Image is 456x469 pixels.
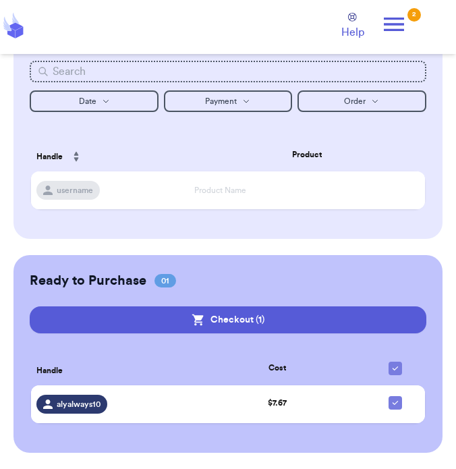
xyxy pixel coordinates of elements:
[205,97,237,105] span: Payment
[292,148,322,161] span: Product
[344,97,366,105] span: Order
[164,90,292,112] button: Payment
[36,364,63,377] span: Handle
[57,399,101,410] span: alyalways10
[268,362,286,374] span: Cost
[30,90,158,112] button: Date
[36,150,63,163] span: Handle
[30,61,426,82] input: Search
[297,90,426,112] button: Order
[30,306,426,333] button: Checkout (1)
[341,24,364,40] span: Help
[79,97,96,105] span: Date
[65,143,87,170] button: Sort ascending
[154,274,176,287] span: 01
[57,185,93,196] span: username
[268,399,287,407] span: $ 7.67
[407,8,421,22] div: 2
[194,186,246,194] span: Product Name
[30,271,146,290] h2: Ready to Purchase
[341,13,364,40] a: Help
